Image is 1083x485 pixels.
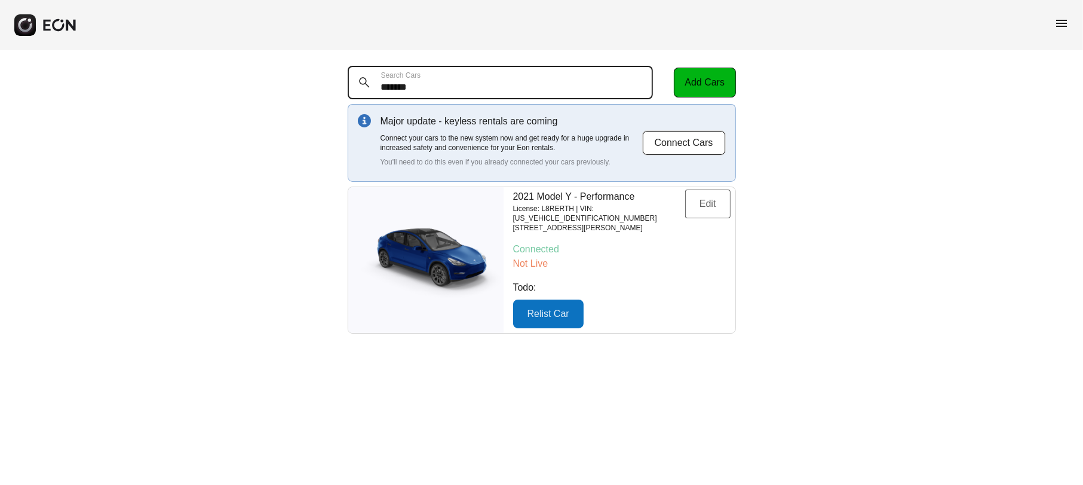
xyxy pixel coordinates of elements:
label: Search Cars [381,71,421,80]
img: info [358,114,371,127]
p: Connect your cars to the new system now and get ready for a huge upgrade in increased safety and ... [381,133,642,152]
p: Major update - keyless rentals are coming [381,114,642,129]
p: Todo: [513,280,731,295]
p: License: L8RERTH | VIN: [US_VEHICLE_IDENTIFICATION_NUMBER] [513,204,685,223]
p: Not Live [513,257,731,271]
span: menu [1054,16,1069,30]
button: Connect Cars [642,130,726,155]
img: car [348,221,504,299]
p: You'll need to do this even if you already connected your cars previously. [381,157,642,167]
p: 2021 Model Y - Performance [513,190,685,204]
button: Relist Car [513,300,584,328]
button: Add Cars [674,68,736,97]
button: Edit [685,190,731,218]
p: Connected [513,242,731,257]
p: [STREET_ADDRESS][PERSON_NAME] [513,223,685,233]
